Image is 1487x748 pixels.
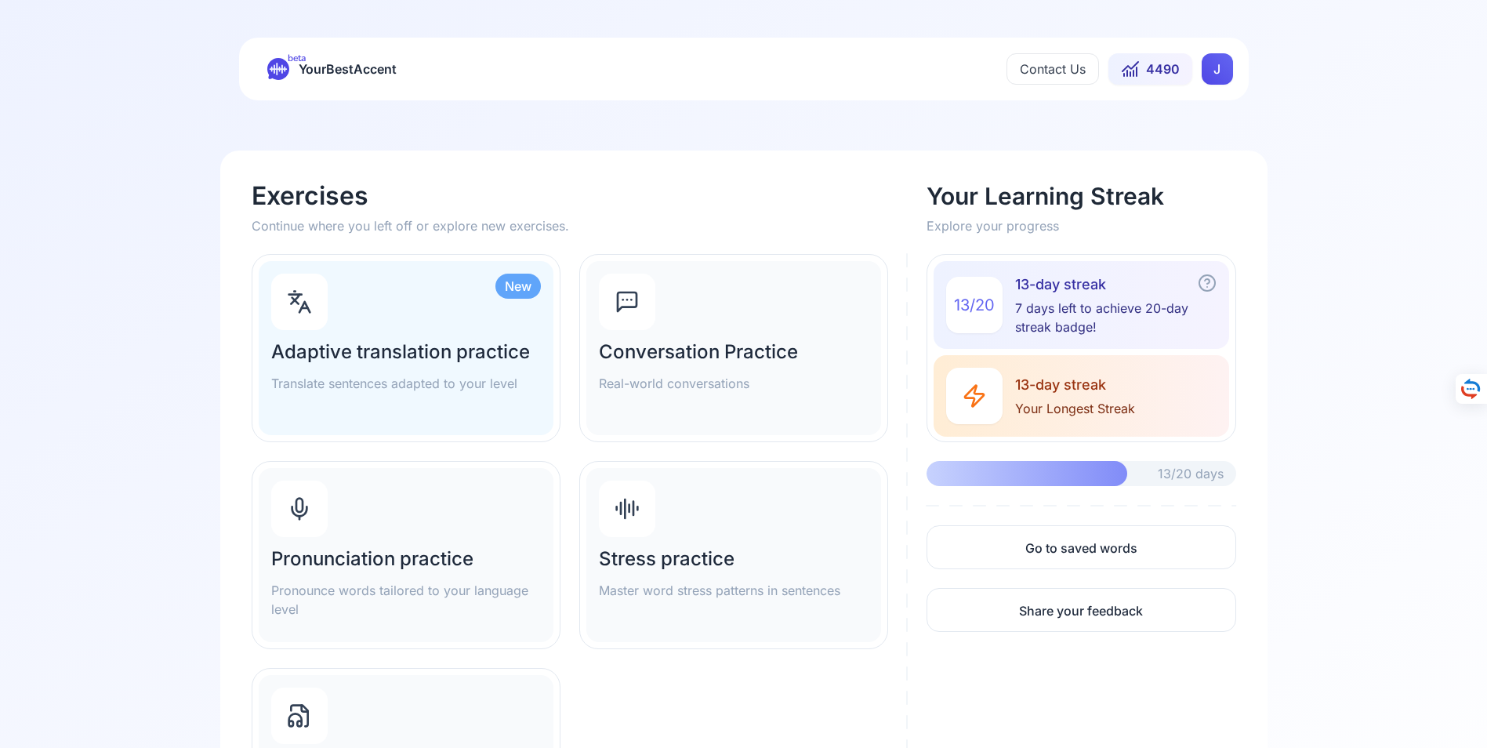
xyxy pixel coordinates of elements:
[579,254,888,442] a: Conversation PracticeReal-world conversations
[1202,53,1233,85] button: JJ
[271,581,541,619] p: Pronounce words tailored to your language level
[1006,53,1099,85] button: Contact Us
[1146,60,1180,78] span: 4490
[252,461,560,649] a: Pronunciation practicePronounce words tailored to your language level
[1015,374,1135,396] span: 13-day streak
[1202,53,1233,85] div: J
[927,182,1235,210] h2: Your Learning Streak
[252,216,909,235] p: Continue where you left off or explore new exercises.
[599,581,869,600] p: Master word stress patterns in sentences
[495,274,541,299] div: New
[927,588,1235,632] a: Share your feedback
[1015,399,1135,418] span: Your Longest Streak
[927,525,1235,569] a: Go to saved words
[599,374,869,393] p: Real-world conversations
[1015,299,1216,336] span: 7 days left to achieve 20-day streak badge!
[579,461,888,649] a: Stress practiceMaster word stress patterns in sentences
[599,340,869,365] h2: Conversation Practice
[271,546,541,572] h2: Pronunciation practice
[954,294,995,316] span: 13 / 20
[252,254,560,442] a: NewAdaptive translation practiceTranslate sentences adapted to your level
[1158,464,1224,483] span: 13/20 days
[271,340,541,365] h2: Adaptive translation practice
[288,52,306,64] span: beta
[299,58,397,80] span: YourBestAccent
[1108,53,1192,85] button: 4490
[599,546,869,572] h2: Stress practice
[1015,274,1216,296] span: 13-day streak
[271,374,541,393] p: Translate sentences adapted to your level
[255,58,409,80] a: betaYourBestAccent
[252,182,909,210] h1: Exercises
[927,216,1235,235] p: Explore your progress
